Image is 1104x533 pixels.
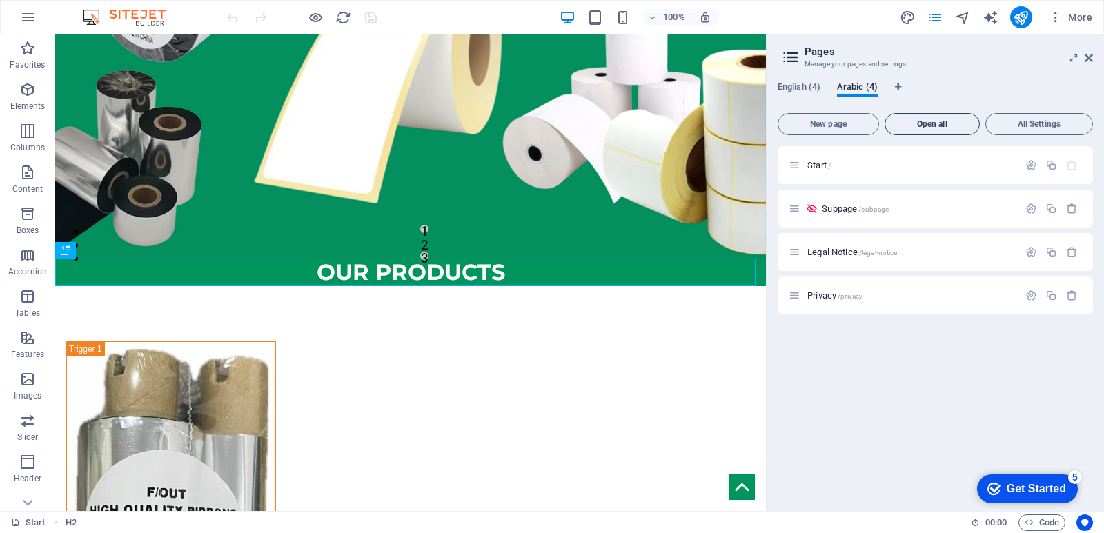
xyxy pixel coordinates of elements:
button: text_generator [983,9,999,26]
h6: Session time [971,514,1007,531]
div: Settings [1025,159,1037,171]
p: Favorites [10,59,45,70]
button: 100% [642,9,691,26]
div: Duplicate [1045,159,1057,171]
span: More [1049,10,1092,24]
span: Arabic (4) [837,79,878,98]
div: Start/ [803,161,1018,170]
div: Duplicate [1045,290,1057,301]
p: Slider [17,432,39,443]
span: Click to open page [807,160,831,170]
div: Remove [1066,203,1078,214]
span: Click to open page [807,247,897,257]
div: Language Tabs [778,81,1093,108]
div: Duplicate [1045,203,1057,214]
p: Accordion [8,266,47,277]
a: Click to cancel selection. Double-click to open Pages [11,514,46,531]
span: English (4) [778,79,820,98]
span: /legal-notice [859,249,898,257]
span: /privacy [838,292,862,300]
span: All Settings [992,120,1087,128]
div: The startpage cannot be deleted [1066,159,1078,171]
img: Editor Logo [79,9,183,26]
div: Settings [1025,290,1037,301]
div: Subpage/subpage [818,204,1018,213]
h3: Manage your pages and settings [805,58,1065,70]
span: Click to open page [822,203,889,214]
p: Columns [10,142,45,153]
span: /subpage [858,205,889,213]
button: Code [1018,514,1065,531]
div: Legal Notice/legal-notice [803,248,1018,257]
button: Usercentrics [1076,514,1093,531]
i: Design (Ctrl+Alt+Y) [900,10,916,26]
div: Privacy/privacy [803,291,1018,300]
button: All Settings [985,113,1093,135]
i: Pages (Ctrl+Alt+S) [927,10,943,26]
div: Settings [1025,246,1037,258]
div: Get Started [41,15,100,28]
p: Features [11,349,44,360]
button: Click here to leave preview mode and continue editing [307,9,324,26]
h6: 100% [663,9,685,26]
div: Remove [1066,246,1078,258]
nav: breadcrumb [66,514,77,531]
span: Open all [891,120,974,128]
p: Boxes [17,225,39,236]
i: Publish [1013,10,1029,26]
div: Get Started 5 items remaining, 0% complete [11,7,112,36]
p: Content [12,183,43,194]
button: design [900,9,916,26]
button: pages [927,9,944,26]
div: Duplicate [1045,246,1057,258]
span: New page [784,120,873,128]
span: : [995,517,997,527]
span: 00 00 [985,514,1007,531]
div: 5 [102,3,116,17]
button: reload [335,9,351,26]
i: Reload page [335,10,351,26]
div: Remove [1066,290,1078,301]
button: navigator [955,9,972,26]
button: 3 [365,217,373,225]
span: / [828,162,831,170]
p: Tables [15,308,40,319]
p: Header [14,473,41,484]
span: Click to open page [807,290,862,301]
h2: Pages [805,46,1093,58]
p: Elements [10,101,46,112]
button: publish [1010,6,1032,28]
button: More [1043,6,1098,28]
button: 2 [365,204,373,212]
p: Images [14,390,42,401]
div: Settings [1025,203,1037,214]
button: 1 [365,190,373,199]
span: Click to select. Double-click to edit [66,514,77,531]
button: Open all [885,113,980,135]
span: Code [1025,514,1059,531]
i: On resize automatically adjust zoom level to fit chosen device. [699,11,711,23]
button: New page [778,113,879,135]
i: AI Writer [983,10,998,26]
